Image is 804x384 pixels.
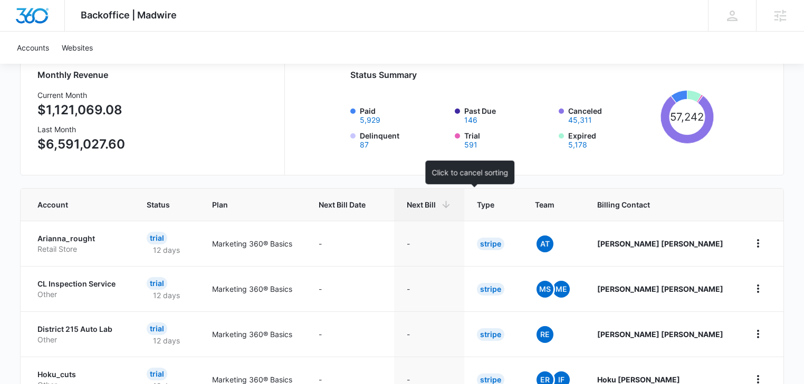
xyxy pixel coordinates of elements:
[535,199,557,210] span: Team
[212,238,293,249] p: Marketing 360® Basics
[360,141,369,149] button: Delinquent
[477,199,495,210] span: Type
[212,199,293,210] span: Plan
[750,326,767,342] button: home
[81,9,177,21] span: Backoffice | Madwire
[306,311,394,357] td: -
[147,277,167,290] div: Trial
[147,290,186,301] p: 12 days
[37,101,125,120] p: $1,121,069.08
[477,328,504,341] div: Stripe
[464,105,552,124] label: Past Due
[37,279,121,289] p: CL Inspection Service
[37,135,125,154] p: $6,591,027.60
[11,32,55,64] a: Accounts
[37,199,106,210] span: Account
[477,238,504,250] div: Stripe
[537,235,553,252] span: At
[597,375,680,384] strong: Hoku [PERSON_NAME]
[37,289,121,300] p: Other
[37,233,121,244] p: Arianna_rought
[147,199,171,210] span: Status
[360,105,448,124] label: Paid
[750,280,767,297] button: home
[568,141,587,149] button: Expired
[147,335,186,346] p: 12 days
[597,199,724,210] span: Billing Contact
[37,124,125,135] h3: Last Month
[464,130,552,149] label: Trial
[37,233,121,254] a: Arianna_roughtRetail Store
[597,330,723,339] strong: [PERSON_NAME] [PERSON_NAME]
[597,284,723,293] strong: [PERSON_NAME] [PERSON_NAME]
[407,199,436,210] span: Next Bill
[319,199,366,210] span: Next Bill Date
[394,221,464,266] td: -
[350,68,714,81] h2: Status Summary
[750,235,767,252] button: home
[55,32,99,64] a: Websites
[670,110,704,123] tspan: 57,242
[360,116,380,124] button: Paid
[553,281,570,298] span: ME
[537,281,553,298] span: MS
[568,130,656,149] label: Expired
[477,283,504,296] div: Stripe
[147,368,167,380] div: Trial
[37,244,121,254] p: Retail Store
[37,68,272,81] h2: Monthly Revenue
[212,283,293,294] p: Marketing 360® Basics
[425,161,514,184] div: Click to cancel sorting
[360,130,448,149] label: Delinquent
[37,334,121,345] p: Other
[568,105,656,124] label: Canceled
[37,90,125,101] h3: Current Month
[394,266,464,311] td: -
[37,324,121,344] a: District 215 Auto LabOther
[147,322,167,335] div: Trial
[306,221,394,266] td: -
[37,324,121,334] p: District 215 Auto Lab
[568,116,592,124] button: Canceled
[464,141,477,149] button: Trial
[464,116,477,124] button: Past Due
[212,329,293,340] p: Marketing 360® Basics
[537,326,553,343] span: RE
[37,369,121,380] p: Hoku_cuts
[147,232,167,244] div: Trial
[37,279,121,299] a: CL Inspection ServiceOther
[597,239,723,248] strong: [PERSON_NAME] [PERSON_NAME]
[147,244,186,255] p: 12 days
[306,266,394,311] td: -
[394,311,464,357] td: -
